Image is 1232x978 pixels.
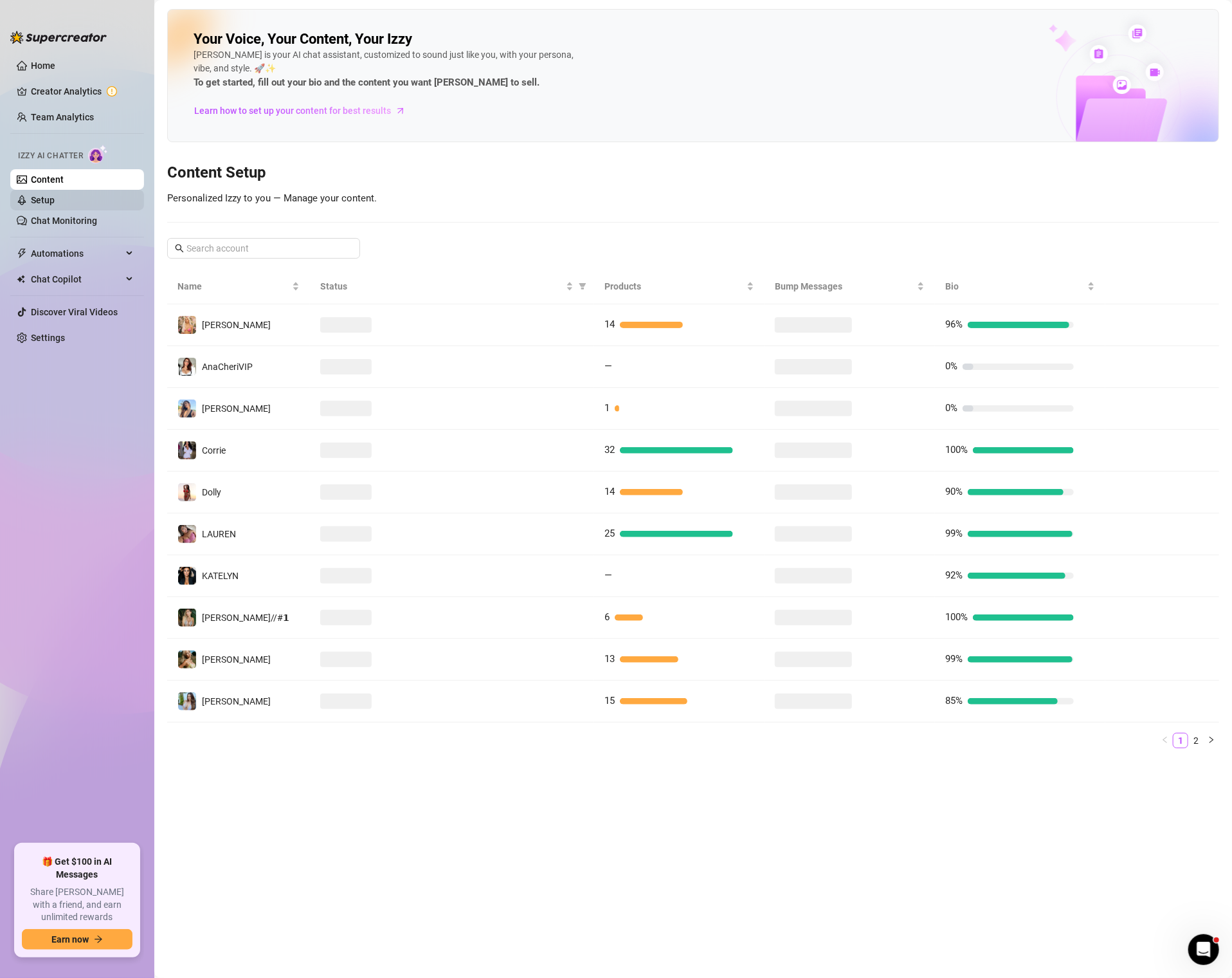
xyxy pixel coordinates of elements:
[31,60,55,71] a: Home
[178,609,196,627] img: 𝗗𝗔𝗡𝗜𝗘𝗟𝗟𝗘//#𝟭
[1189,733,1203,748] a: 2
[945,402,957,414] span: 0%
[1204,733,1219,748] li: Next Page
[202,445,226,456] span: Corrie
[167,269,310,304] th: Name
[765,269,935,304] th: Bump Messages
[186,241,342,255] input: Search account
[604,653,615,665] span: 13
[194,77,539,88] strong: To get started, fill out your bio and the content you want [PERSON_NAME] to sell.
[1188,733,1204,748] li: 2
[202,613,289,623] span: [PERSON_NAME]//#𝟭
[178,358,196,376] img: AnaCheriVIP
[202,320,271,330] span: [PERSON_NAME]
[31,174,64,185] a: Content
[178,567,196,585] img: KATELYN
[178,441,196,459] img: Corrie
[604,360,612,372] span: —
[178,650,196,669] img: ANGI
[945,360,957,372] span: 0%
[945,611,968,623] span: 100%
[394,104,407,117] span: arrow-right
[178,692,196,710] img: Gracie
[167,192,377,204] span: Personalized Izzy to you — Manage your content.
[1204,733,1219,748] button: right
[31,243,122,264] span: Automations
[1019,10,1218,142] img: ai-chatter-content-library-cLFOSyPT.png
[1173,733,1188,748] li: 1
[22,856,132,881] span: 🎁 Get $100 in AI Messages
[194,100,415,121] a: Learn how to set up your content for best results
[1157,733,1173,748] button: left
[604,611,610,623] span: 6
[18,150,83,162] span: Izzy AI Chatter
[202,696,271,706] span: [PERSON_NAME]
[604,486,615,497] span: 14
[935,269,1105,304] th: Bio
[178,316,196,334] img: Anthia
[579,282,586,290] span: filter
[1188,934,1219,965] iframe: Intercom live chat
[604,318,615,330] span: 14
[1208,736,1215,744] span: right
[1173,733,1188,748] a: 1
[945,486,963,497] span: 90%
[202,654,271,665] span: [PERSON_NAME]
[945,653,963,665] span: 99%
[202,403,271,414] span: [PERSON_NAME]
[88,145,108,163] img: AI Chatter
[202,571,239,581] span: KATELYN
[604,528,615,539] span: 25
[31,333,65,343] a: Settings
[202,362,253,372] span: AnaCheriVIP
[167,163,1219,183] h3: Content Setup
[945,318,963,330] span: 96%
[594,269,765,304] th: Products
[31,307,118,317] a: Discover Viral Videos
[310,269,594,304] th: Status
[604,695,615,706] span: 15
[51,934,89,945] span: Earn now
[177,279,289,293] span: Name
[775,279,914,293] span: Bump Messages
[604,444,615,456] span: 32
[945,279,1085,293] span: Bio
[22,886,132,924] span: Share [PERSON_NAME] with a friend, and earn unlimited rewards
[178,400,196,418] img: Sibyl
[10,31,107,44] img: logo-BBDzfeDw.svg
[320,279,563,293] span: Status
[945,569,963,581] span: 92%
[17,248,27,259] span: thunderbolt
[604,402,610,414] span: 1
[604,569,612,581] span: —
[1157,733,1173,748] li: Previous Page
[31,216,97,226] a: Chat Monitoring
[178,525,196,543] img: ️‍LAUREN
[178,483,196,501] img: Dolly
[945,528,963,539] span: 99%
[945,695,963,706] span: 85%
[945,444,968,456] span: 100%
[1161,736,1169,744] span: left
[17,275,25,284] img: Chat Copilot
[175,244,184,253] span: search
[202,487,221,497] span: Dolly
[94,935,103,944] span: arrow-right
[202,529,236,539] span: ️‍LAUREN
[604,279,744,293] span: Products
[22,929,132,950] button: Earn nowarrow-right
[194,48,579,91] div: [PERSON_NAME] is your AI chat assistant, customized to sound just like you, with your persona, vi...
[31,112,94,122] a: Team Analytics
[31,81,134,102] a: Creator Analytics exclamation-circle
[576,277,589,296] span: filter
[194,30,412,48] h2: Your Voice, Your Content, Your Izzy
[194,104,391,118] span: Learn how to set up your content for best results
[31,195,55,205] a: Setup
[31,269,122,290] span: Chat Copilot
